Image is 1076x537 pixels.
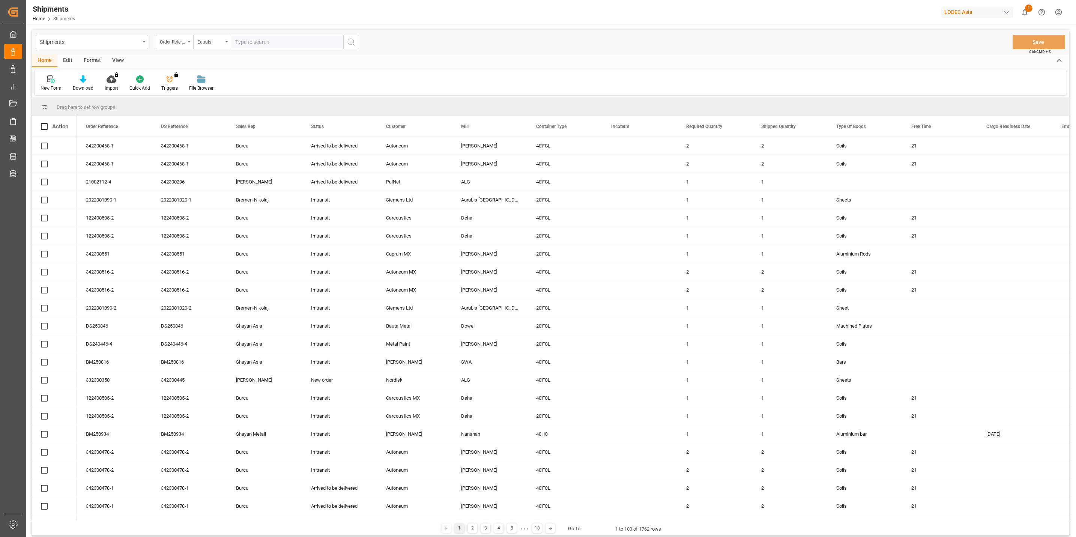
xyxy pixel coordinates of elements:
[911,124,931,129] span: Free Time
[77,425,152,443] div: BM250934
[77,263,152,281] div: 342300516-2
[677,245,752,263] div: 1
[231,35,343,49] input: Type to search
[377,281,452,299] div: Autoneum MX
[752,443,827,461] div: 2
[902,389,977,407] div: 21
[527,245,602,263] div: 20'FCL
[902,281,977,299] div: 21
[227,299,302,317] div: Bremen-Nikolaj
[527,209,602,227] div: 40'FCL
[977,515,1052,533] div: [DATE]
[827,407,902,425] div: Coils
[77,227,152,245] div: 122400505-2
[377,389,452,407] div: Carcoustics MX
[452,299,527,317] div: Aurubis [GEOGRAPHIC_DATA]
[752,245,827,263] div: 1
[452,371,527,389] div: ALG
[32,54,57,67] div: Home
[752,515,827,533] div: 1
[227,335,302,353] div: Shayan Asia
[78,54,107,67] div: Format
[302,155,377,173] div: Arrived to be delivered
[377,515,452,533] div: [PERSON_NAME]
[761,124,796,129] span: Shipped Quantity
[32,515,77,533] div: Press SPACE to select this row.
[77,317,152,335] div: DS250846
[302,407,377,425] div: In transit
[302,443,377,461] div: In transit
[33,3,75,15] div: Shipments
[752,299,827,317] div: 1
[377,137,452,155] div: Autoneum
[827,515,902,533] div: Aluminium bars
[377,227,452,245] div: Carcoustics
[52,123,68,130] div: Action
[902,407,977,425] div: 21
[152,191,227,209] div: 2022001020-1
[827,371,902,389] div: Sheets
[677,173,752,191] div: 1
[377,299,452,317] div: Siemens Ltd
[227,515,302,533] div: Shayan Metall
[452,515,527,533] div: Hindalco
[677,407,752,425] div: 1
[677,461,752,479] div: 2
[32,479,77,497] div: Press SPACE to select this row.
[32,173,77,191] div: Press SPACE to select this row.
[227,443,302,461] div: Burcu
[152,155,227,173] div: 342300468-1
[77,389,152,407] div: 122400505-2
[677,191,752,209] div: 1
[152,263,227,281] div: 342300516-2
[677,263,752,281] div: 2
[156,35,193,49] button: open menu
[152,461,227,479] div: 342300478-2
[752,371,827,389] div: 1
[452,461,527,479] div: [PERSON_NAME]
[152,515,227,533] div: BM250895
[536,124,567,129] span: Container Type
[32,299,77,317] div: Press SPACE to select this row.
[227,155,302,173] div: Burcu
[77,461,152,479] div: 342300478-2
[527,497,602,515] div: 40'FCL
[527,515,602,533] div: 20
[677,335,752,353] div: 1
[452,425,527,443] div: Nanshan
[1033,4,1050,21] button: Help Center
[227,407,302,425] div: Burcu
[452,173,527,191] div: ALG
[129,85,150,92] div: Quick Add
[527,173,602,191] div: 40'FCL
[302,209,377,227] div: In transit
[377,245,452,263] div: Cuprum MX
[452,335,527,353] div: [PERSON_NAME]
[377,461,452,479] div: Autoneum
[227,245,302,263] div: Burcu
[302,263,377,281] div: In transit
[32,263,77,281] div: Press SPACE to select this row.
[527,461,602,479] div: 40'FCL
[32,137,77,155] div: Press SPACE to select this row.
[152,317,227,335] div: DS250846
[752,173,827,191] div: 1
[197,37,223,45] div: Equals
[902,137,977,155] div: 21
[77,335,152,353] div: DS240446-4
[227,497,302,515] div: Burcu
[227,263,302,281] div: Burcu
[377,209,452,227] div: Carcoustics
[152,443,227,461] div: 342300478-2
[227,227,302,245] div: Burcu
[481,523,490,533] div: 3
[527,479,602,497] div: 40'FCL
[527,389,602,407] div: 40'FCL
[152,335,227,353] div: DS240446-4
[302,317,377,335] div: In transit
[77,299,152,317] div: 2022001090-2
[902,497,977,515] div: 21
[452,317,527,335] div: Dowel
[73,85,93,92] div: Download
[227,353,302,371] div: Shayan Asia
